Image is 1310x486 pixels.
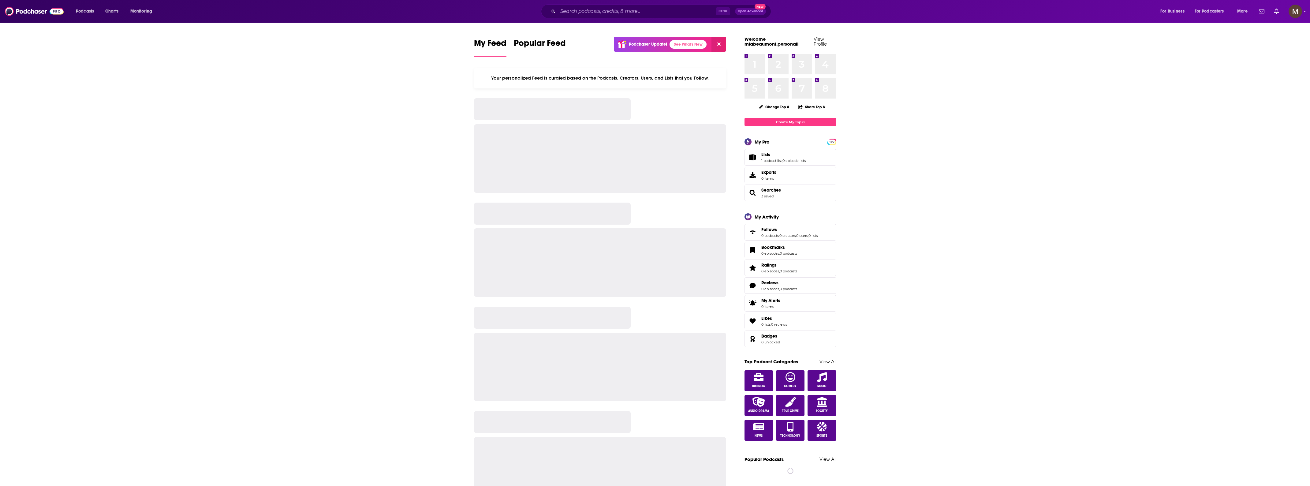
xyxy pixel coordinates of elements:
[1191,6,1233,16] button: open menu
[761,262,777,268] span: Ratings
[761,316,787,321] a: Likes
[1289,5,1302,18] img: User Profile
[745,395,773,416] a: Audio Drama
[761,159,782,163] a: 1 podcast list
[745,313,836,329] span: Likes
[745,295,836,312] a: My Alerts
[771,322,787,327] a: 0 reviews
[814,36,827,47] a: View Profile
[745,370,773,391] a: Business
[474,38,506,57] a: My Feed
[761,176,776,181] span: 0 items
[474,38,506,52] span: My Feed
[761,262,797,268] a: Ratings
[1272,6,1281,17] a: Show notifications dropdown
[558,6,716,16] input: Search podcasts, credits, & more...
[761,152,806,157] a: Lists
[808,395,836,416] a: Society
[761,333,780,339] a: Badges
[808,234,818,238] a: 0 lists
[808,370,836,391] a: Music
[828,139,835,144] a: PRO
[761,298,780,303] span: My Alerts
[816,409,828,413] span: Society
[782,159,806,163] a: 0 episode lists
[755,103,793,111] button: Change Top 8
[816,434,827,438] span: Sports
[761,194,774,198] a: 3 saved
[745,331,836,347] span: Badges
[755,214,779,220] div: My Activity
[761,170,776,175] span: Exports
[761,187,781,193] a: Searches
[1195,7,1224,16] span: For Podcasters
[745,36,799,47] a: Welcome miabeaumont.personal!
[779,287,780,291] span: ,
[745,277,836,294] span: Reviews
[130,7,152,16] span: Monitoring
[745,260,836,276] span: Ratings
[828,140,835,144] span: PRO
[755,434,763,438] span: News
[738,10,763,13] span: Open Advanced
[761,269,779,273] a: 0 episodes
[747,264,759,272] a: Ratings
[755,4,766,9] span: New
[780,251,797,256] a: 0 podcasts
[745,420,773,441] a: News
[761,316,772,321] span: Likes
[474,68,726,88] div: Your personalized Feed is curated based on the Podcasts, Creators, Users, and Lists that you Follow.
[629,42,667,47] p: Podchaser Update!
[745,167,836,183] a: Exports
[747,228,759,237] a: Follows
[796,234,808,238] a: 0 users
[126,6,160,16] button: open menu
[776,420,805,441] a: Technology
[747,281,759,290] a: Reviews
[747,246,759,254] a: Bookmarks
[735,8,766,15] button: Open AdvancedNew
[779,269,780,273] span: ,
[72,6,102,16] button: open menu
[670,40,707,49] a: See What's New
[747,171,759,179] span: Exports
[761,227,777,232] span: Follows
[748,409,769,413] span: Audio Drama
[761,280,778,286] span: Reviews
[5,6,64,17] img: Podchaser - Follow, Share and Rate Podcasts
[761,340,780,344] a: 0 unlocked
[716,7,730,15] span: Ctrl K
[780,287,797,291] a: 0 podcasts
[780,269,797,273] a: 0 podcasts
[747,335,759,343] a: Badges
[761,305,780,309] span: 0 items
[101,6,122,16] a: Charts
[745,242,836,258] span: Bookmarks
[745,149,836,166] span: Lists
[1233,6,1255,16] button: open menu
[1156,6,1192,16] button: open menu
[761,227,818,232] a: Follows
[761,245,797,250] a: Bookmarks
[1160,7,1185,16] span: For Business
[76,7,94,16] span: Podcasts
[761,245,785,250] span: Bookmarks
[514,38,566,57] a: Popular Feed
[1237,7,1248,16] span: More
[819,359,836,364] a: View All
[745,224,836,241] span: Follows
[747,299,759,308] span: My Alerts
[755,139,770,145] div: My Pro
[1289,5,1302,18] span: Logged in as miabeaumont.personal
[761,280,797,286] a: Reviews
[819,456,836,462] a: View All
[745,456,784,462] a: Popular Podcasts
